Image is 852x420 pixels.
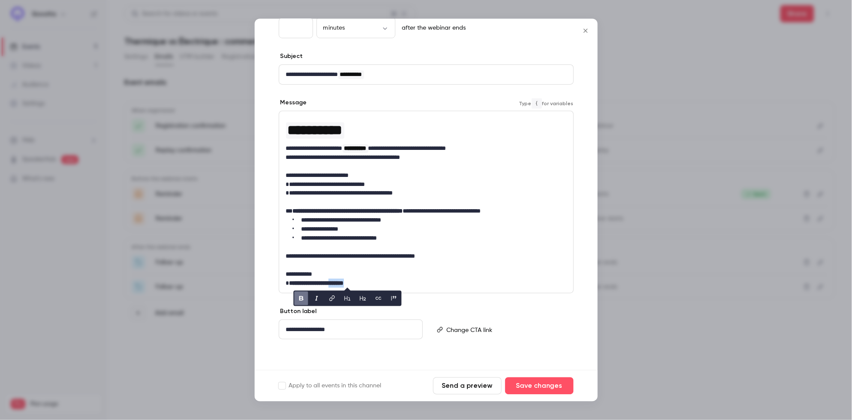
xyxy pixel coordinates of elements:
[443,320,573,339] div: editor
[519,98,574,109] span: Type for variables
[279,98,307,107] label: Message
[325,291,339,305] button: link
[387,291,400,305] button: blockquote
[577,22,594,40] button: Close
[279,52,303,61] label: Subject
[532,98,542,109] code: {
[433,377,502,395] button: Send a preview
[399,24,466,32] p: after the webinar ends
[505,377,574,395] button: Save changes
[279,307,317,315] label: Button label
[279,65,573,84] div: editor
[279,320,422,339] div: editor
[279,382,382,390] label: Apply to all events in this channel
[316,23,395,32] div: minutes
[310,291,323,305] button: italic
[279,111,573,292] div: editor
[294,291,308,305] button: bold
